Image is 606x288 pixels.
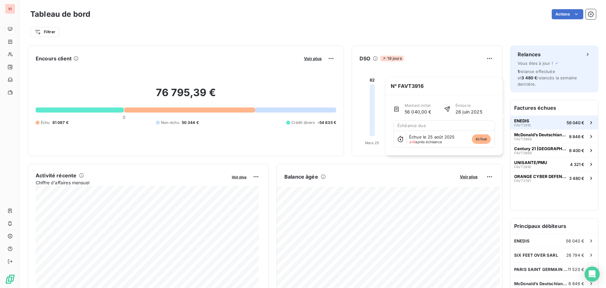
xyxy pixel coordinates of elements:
[161,120,179,126] span: Non-échu
[291,120,315,126] span: Crédit divers
[510,100,598,115] h6: Factures échues
[566,253,584,258] span: 26 794 €
[514,253,558,258] span: SIX FEET OVER SARL
[409,140,442,144] span: après échéance
[380,56,403,61] span: 19 jours
[365,141,379,145] tspan: Mars 25
[569,134,584,139] span: 8 846 €
[514,146,567,151] span: Century 21 [GEOGRAPHIC_DATA]
[518,69,520,74] span: 1
[52,120,68,126] span: 81 087 €
[30,27,59,37] button: Filtrer
[359,55,370,62] h6: DSO
[568,281,584,286] span: 8 846 €
[510,171,598,185] button: ORANGE CYBER DEFENSEFAVT37913 480 €
[232,175,247,179] span: Voir plus
[566,238,584,243] span: 56 040 €
[455,103,482,108] span: Émise le
[302,56,324,61] button: Voir plus
[123,115,125,120] span: 0
[518,51,541,58] h6: Relances
[514,160,547,165] span: UNISANTE/PMU
[5,274,15,284] img: Logo LeanPay
[397,123,426,128] span: Échéance due
[36,179,227,186] span: Chiffre d'affaires mensuel
[518,61,553,66] span: Vous êtes à jour !
[386,77,429,95] span: N° FAVT3916
[567,120,584,125] span: 56 040 €
[409,134,454,139] span: Échue le 25 août 2025
[405,108,431,115] span: 56 040,00 €
[510,157,598,171] button: UNISANTE/PMUFAVT39184 321 €
[514,123,531,127] span: FAVT3916
[460,174,478,179] span: Voir plus
[569,148,584,153] span: 8 400 €
[510,143,598,157] button: Century 21 [GEOGRAPHIC_DATA]FAVT38888 400 €
[182,120,199,126] span: 50 344 €
[510,115,598,129] button: ENEDISFAVT391656 040 €
[458,174,479,180] button: Voir plus
[36,172,76,179] h6: Activité récente
[552,9,583,19] button: Actions
[514,179,531,183] span: FAVT3791
[318,120,336,126] span: -54 635 €
[568,267,584,272] span: 11 520 €
[514,132,567,137] span: McDonald’s Deutschland LLC
[514,174,567,179] span: ORANGE CYBER DEFENSE
[514,238,530,243] span: ENEDIS
[514,118,529,123] span: ENEDIS
[230,174,248,180] button: Voir plus
[585,267,600,282] div: Open Intercom Messenger
[284,173,318,181] h6: Balance âgée
[514,151,532,155] span: FAVT3888
[5,4,15,14] div: VI
[570,162,584,167] span: 4 321 €
[405,103,431,108] span: Montant initial
[514,137,532,141] span: FAVT3868
[521,75,537,80] span: 3 480 €
[41,120,50,126] span: Échu
[514,165,531,169] span: FAVT3918
[510,218,598,234] h6: Principaux débiteurs
[514,281,568,286] span: McDonald’s Deutschland LLC
[472,134,491,144] span: échue
[455,108,482,115] span: 26 juin 2025
[510,129,598,143] button: McDonald’s Deutschland LLCFAVT38688 846 €
[304,56,322,61] span: Voir plus
[36,55,72,62] h6: Encours client
[36,86,336,105] h2: 76 795,39 €
[518,69,577,87] span: relance effectuée et relancés la semaine dernière.
[409,140,415,144] span: J+0
[30,9,90,20] h3: Tableau de bord
[514,267,568,272] span: PARIS SAINT GERMAIN FOOTBALL
[569,176,584,181] span: 3 480 €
